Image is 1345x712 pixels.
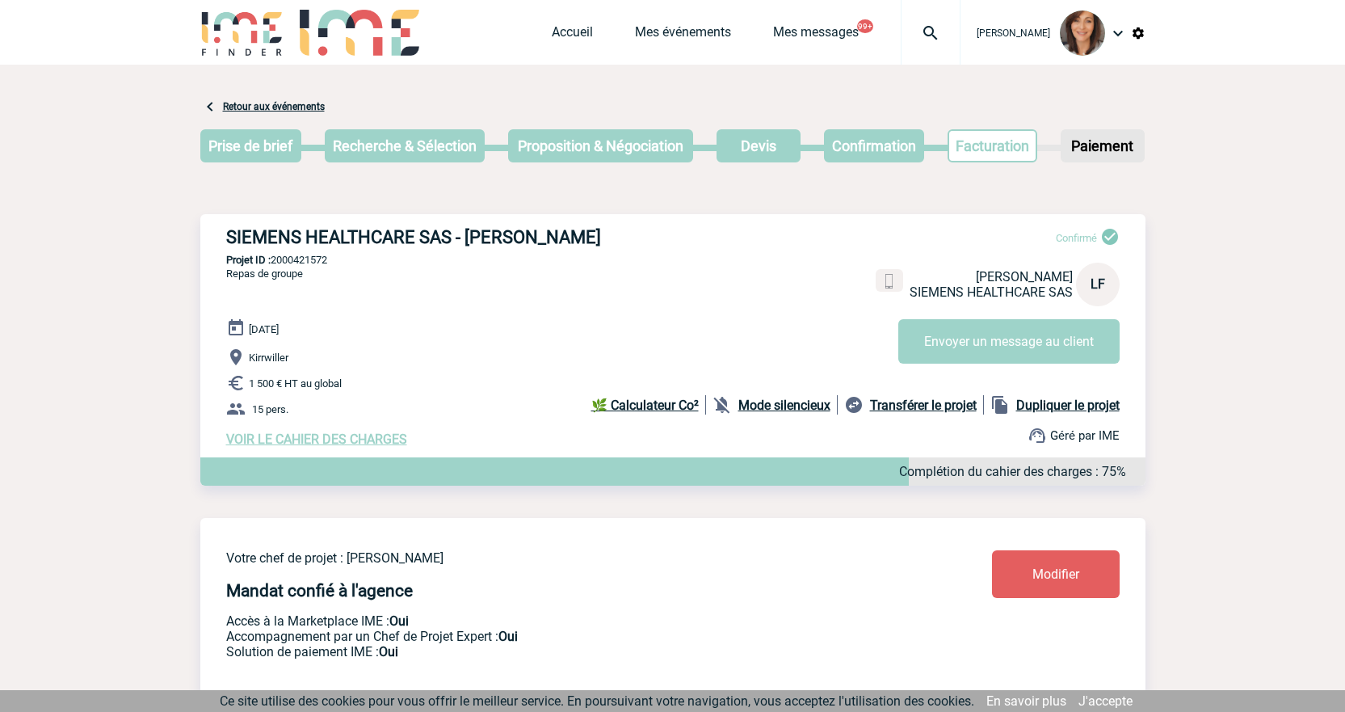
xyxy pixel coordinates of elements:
p: Recherche & Sélection [326,131,483,161]
span: Repas de groupe [226,268,303,280]
p: Prestation payante [226,629,897,644]
span: 1 500 € HT au global [249,377,342,390]
span: Géré par IME [1050,428,1120,443]
img: portable.png [882,274,897,289]
span: 15 pers. [252,403,288,415]
b: Oui [498,629,518,644]
b: Mode silencieux [738,398,830,413]
p: Accès à la Marketplace IME : [226,613,897,629]
span: [DATE] [249,323,279,335]
h4: Mandat confié à l'agence [226,581,413,600]
p: Proposition & Négociation [510,131,691,161]
span: [PERSON_NAME] [977,27,1050,39]
p: Devis [718,131,799,161]
span: Kirrwiller [249,352,288,364]
b: 🌿 Calculateur Co² [591,398,699,413]
a: J'accepte [1078,693,1133,709]
span: Ce site utilise des cookies pour vous offrir le meilleur service. En poursuivant votre navigation... [220,693,974,709]
span: SIEMENS HEALTHCARE SAS [910,284,1073,300]
p: Paiement [1062,131,1143,161]
img: 103585-1.jpg [1060,11,1105,56]
b: Dupliquer le projet [1016,398,1120,413]
span: Modifier [1032,567,1079,582]
b: Oui [379,644,398,659]
a: Accueil [552,24,593,47]
a: Mes messages [773,24,859,47]
p: Conformité aux process achat client, Prise en charge de la facturation, Mutualisation de plusieur... [226,644,897,659]
a: En savoir plus [986,693,1066,709]
button: 99+ [857,19,873,33]
p: Votre chef de projet : [PERSON_NAME] [226,550,897,566]
a: VOIR LE CAHIER DES CHARGES [226,432,407,447]
p: 2000421572 [200,254,1145,266]
button: Envoyer un message au client [898,319,1120,364]
span: [PERSON_NAME] [976,269,1073,284]
b: Transférer le projet [870,398,977,413]
p: Facturation [949,131,1036,161]
a: Retour aux événements [223,101,325,112]
img: file_copy-black-24dp.png [990,395,1010,415]
h3: SIEMENS HEALTHCARE SAS - [PERSON_NAME] [226,227,711,247]
p: Prise de brief [202,131,301,161]
img: support.png [1028,426,1047,445]
b: Projet ID : [226,254,271,266]
img: IME-Finder [200,10,284,56]
p: Confirmation [826,131,923,161]
span: Confirmé [1056,232,1097,244]
span: LF [1091,276,1105,292]
a: 🌿 Calculateur Co² [591,395,706,415]
b: Oui [389,613,409,629]
a: Mes événements [635,24,731,47]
